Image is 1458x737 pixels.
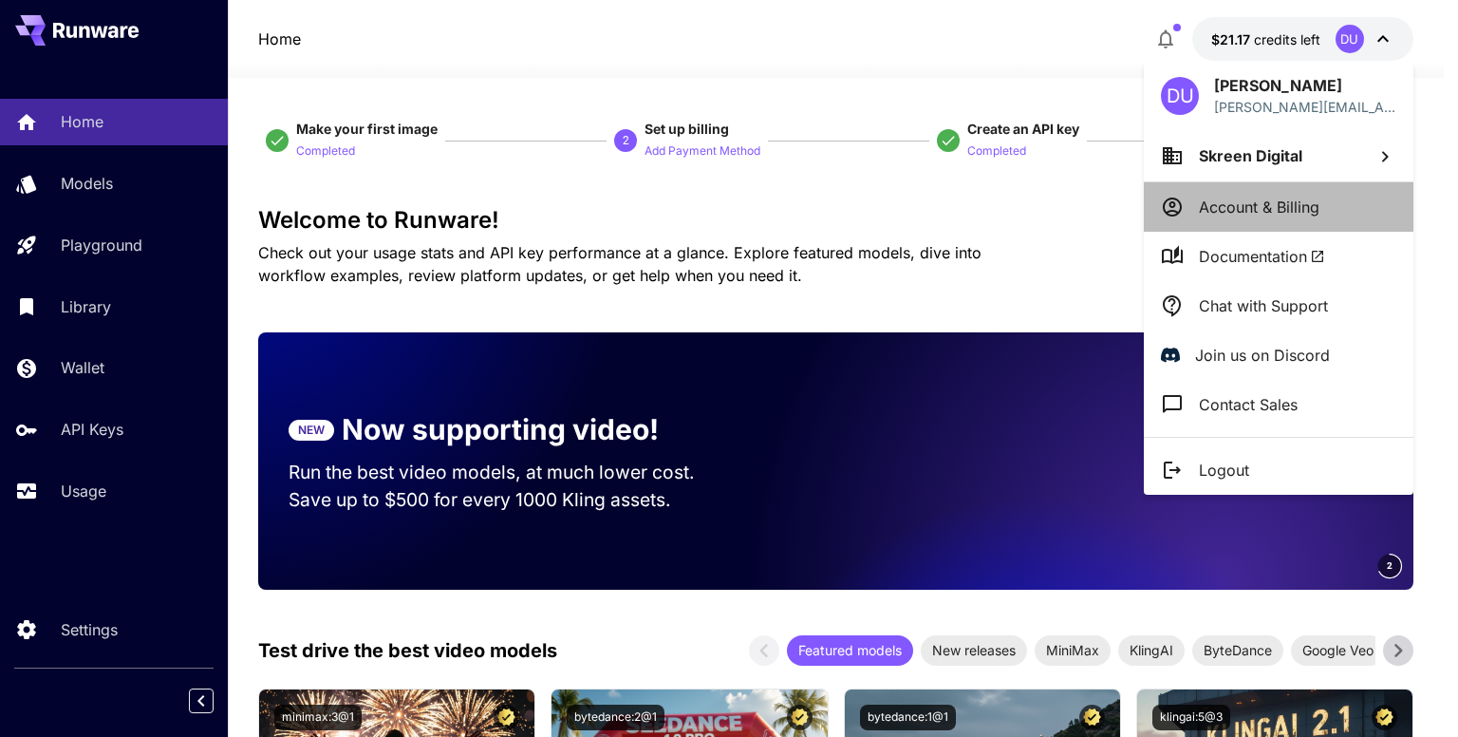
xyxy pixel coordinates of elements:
p: Join us on Discord [1195,344,1330,367]
div: Domain Overview [72,112,170,124]
div: Domain: [URL] [49,49,135,65]
p: Contact Sales [1199,393,1298,416]
button: Skreen Digital [1144,130,1413,181]
div: DU [1161,77,1199,115]
p: [PERSON_NAME][EMAIL_ADDRESS][DOMAIN_NAME] [1214,97,1396,117]
div: david@skreendigital.com [1214,97,1396,117]
div: v 4.0.25 [53,30,93,46]
p: Account & Billing [1199,196,1319,218]
img: tab_domain_overview_orange.svg [51,110,66,125]
img: tab_keywords_by_traffic_grey.svg [189,110,204,125]
div: Keywords by Traffic [210,112,320,124]
p: Chat with Support [1199,294,1328,317]
p: [PERSON_NAME] [1214,74,1396,97]
span: Skreen Digital [1199,146,1302,165]
span: Documentation [1199,245,1325,268]
img: website_grey.svg [30,49,46,65]
img: logo_orange.svg [30,30,46,46]
p: Logout [1199,459,1249,482]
